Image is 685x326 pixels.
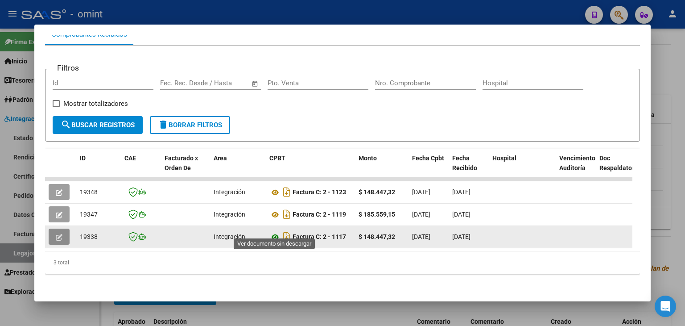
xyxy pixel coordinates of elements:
[412,233,430,240] span: [DATE]
[359,211,395,218] strong: $ 185.559,15
[158,119,169,130] mat-icon: delete
[250,79,260,89] button: Open calendar
[160,79,196,87] input: Fecha inicio
[452,188,470,196] span: [DATE]
[210,149,266,188] datatable-header-cell: Area
[293,211,346,218] strong: Factura C: 2 - 1119
[281,230,293,244] i: Descargar documento
[61,121,135,129] span: Buscar Registros
[269,155,285,162] span: CPBT
[412,155,444,162] span: Fecha Cpbt
[61,119,71,130] mat-icon: search
[158,121,222,129] span: Borrar Filtros
[214,233,245,240] span: Integración
[559,155,595,172] span: Vencimiento Auditoría
[53,62,83,74] h3: Filtros
[214,188,245,196] span: Integración
[452,155,477,172] span: Fecha Recibido
[655,296,676,317] div: Open Intercom Messenger
[281,185,293,199] i: Descargar documento
[281,207,293,222] i: Descargar documento
[293,189,346,196] strong: Factura C: 2 - 1123
[80,211,98,218] span: 19347
[492,155,516,162] span: Hospital
[599,155,640,172] span: Doc Respaldatoria
[80,188,98,196] span: 19348
[150,116,230,134] button: Borrar Filtros
[293,234,346,241] strong: Factura C: 2 - 1117
[214,211,245,218] span: Integración
[359,188,395,196] strong: $ 148.447,32
[266,149,355,188] datatable-header-cell: CPBT
[76,149,121,188] datatable-header-cell: ID
[204,79,248,87] input: Fecha fin
[359,155,377,162] span: Monto
[45,251,640,274] div: 3 total
[556,149,596,188] datatable-header-cell: Vencimiento Auditoría
[452,211,470,218] span: [DATE]
[80,155,86,162] span: ID
[63,98,128,109] span: Mostrar totalizadores
[449,149,489,188] datatable-header-cell: Fecha Recibido
[165,155,198,172] span: Facturado x Orden De
[214,155,227,162] span: Area
[121,149,161,188] datatable-header-cell: CAE
[53,116,143,134] button: Buscar Registros
[161,149,210,188] datatable-header-cell: Facturado x Orden De
[409,149,449,188] datatable-header-cell: Fecha Cpbt
[80,233,98,240] span: 19338
[412,211,430,218] span: [DATE]
[489,149,556,188] datatable-header-cell: Hospital
[124,155,136,162] span: CAE
[452,233,470,240] span: [DATE]
[359,233,395,240] strong: $ 148.447,32
[412,188,430,196] span: [DATE]
[355,149,409,188] datatable-header-cell: Monto
[596,149,649,188] datatable-header-cell: Doc Respaldatoria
